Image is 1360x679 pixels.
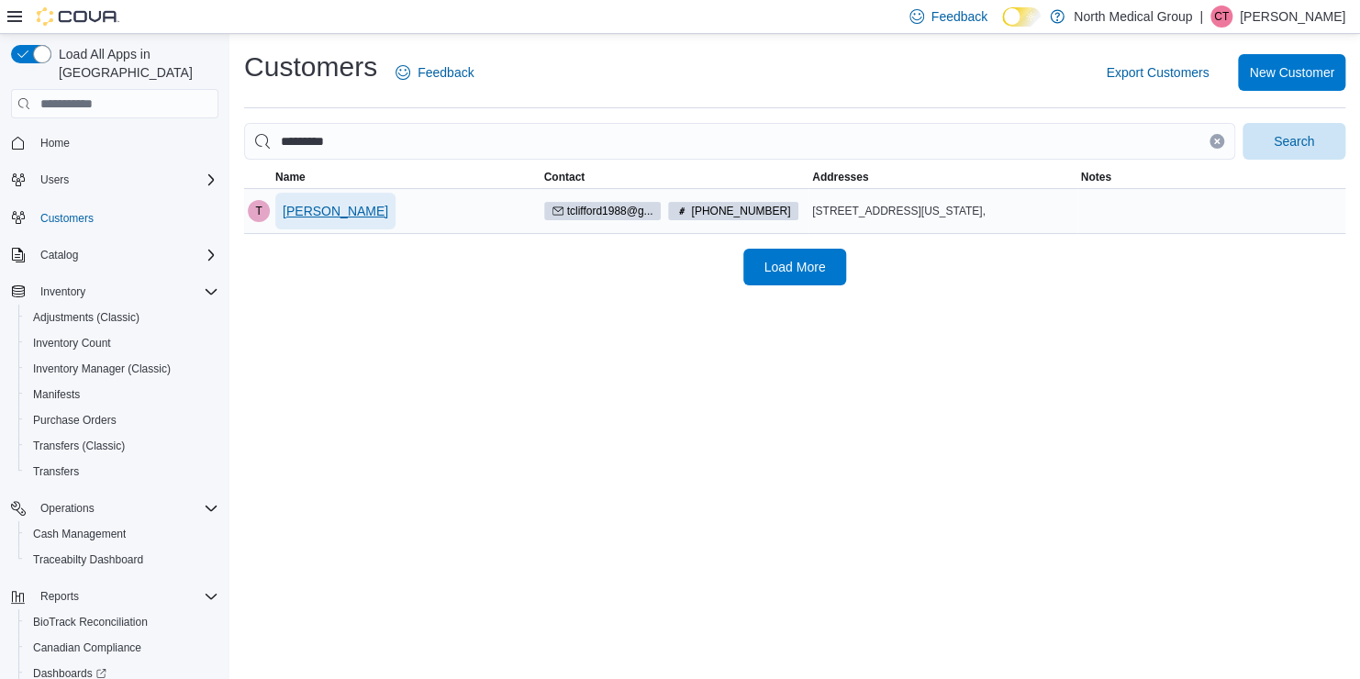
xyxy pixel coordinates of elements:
span: Canadian Compliance [33,640,141,655]
a: Manifests [26,384,87,406]
button: Operations [33,497,102,519]
a: Transfers (Classic) [26,435,132,457]
a: Canadian Compliance [26,637,149,659]
button: Operations [4,495,226,521]
button: Catalog [33,244,85,266]
span: Transfers [33,464,79,479]
button: Catalog [4,242,226,268]
span: tclifford1988@g... [567,203,653,219]
button: Load More [743,249,846,285]
span: Customers [40,211,94,226]
span: Catalog [33,244,218,266]
button: New Customer [1238,54,1345,91]
span: Cash Management [26,523,218,545]
span: Canadian Compliance [26,637,218,659]
span: tclifford1988@g... [544,202,662,220]
button: [PERSON_NAME] [275,193,396,229]
button: Reports [33,585,86,607]
span: [PHONE_NUMBER] [691,203,790,219]
button: Purchase Orders [18,407,226,433]
button: Users [33,169,76,191]
a: Customers [33,207,101,229]
button: Traceabilty Dashboard [18,547,226,573]
span: CT [1214,6,1229,28]
span: Export Customers [1106,63,1209,82]
button: Customers [4,204,226,230]
span: Inventory [40,284,85,299]
button: Inventory Manager (Classic) [18,356,226,382]
span: Operations [40,501,95,516]
button: Canadian Compliance [18,635,226,661]
span: Traceabilty Dashboard [26,549,218,571]
button: Inventory [4,279,226,305]
span: Search [1274,132,1314,150]
button: Transfers [18,459,226,484]
span: Customers [33,206,218,228]
button: Transfers (Classic) [18,433,226,459]
button: Reports [4,584,226,609]
span: Dark Mode [1002,27,1003,28]
span: Inventory Count [26,332,218,354]
p: | [1199,6,1203,28]
a: Home [33,132,77,154]
button: Export Customers [1098,54,1216,91]
input: Dark Mode [1002,7,1041,27]
span: Reports [40,589,79,604]
button: Manifests [18,382,226,407]
button: BioTrack Reconciliation [18,609,226,635]
button: Clear input [1210,134,1224,149]
p: North Medical Group [1074,6,1192,28]
span: Contact [544,170,585,184]
a: BioTrack Reconciliation [26,611,155,633]
span: Transfers [26,461,218,483]
span: Adjustments (Classic) [33,310,139,325]
button: Inventory [33,281,93,303]
span: New Customer [1249,63,1334,82]
span: Inventory [33,281,218,303]
a: Adjustments (Classic) [26,306,147,328]
span: Name [275,170,306,184]
span: Addresses [812,170,868,184]
a: Traceabilty Dashboard [26,549,150,571]
span: Operations [33,497,218,519]
span: Cash Management [33,527,126,541]
span: BioTrack Reconciliation [26,611,218,633]
span: Inventory Manager (Classic) [33,362,171,376]
span: Manifests [26,384,218,406]
span: Home [40,136,70,150]
a: Inventory Manager (Classic) [26,358,178,380]
button: Users [4,167,226,193]
button: Inventory Count [18,330,226,356]
a: Purchase Orders [26,409,124,431]
span: [PERSON_NAME] [283,202,388,220]
span: Inventory Manager (Classic) [26,358,218,380]
a: Transfers [26,461,86,483]
span: Purchase Orders [26,409,218,431]
span: Catalog [40,248,78,262]
span: Load More [764,258,826,276]
button: Adjustments (Classic) [18,305,226,330]
span: Feedback [931,7,987,26]
button: Cash Management [18,521,226,547]
span: Transfers (Classic) [26,435,218,457]
div: [STREET_ADDRESS][US_STATE], [812,204,1074,218]
span: Feedback [418,63,474,82]
div: Ciati Taylor [1210,6,1232,28]
div: Tina [248,200,270,222]
h1: Customers [244,49,377,85]
button: Search [1243,123,1345,160]
a: Feedback [388,54,481,91]
span: Traceabilty Dashboard [33,552,143,567]
a: Inventory Count [26,332,118,354]
span: Users [40,173,69,187]
span: T [255,200,262,222]
span: Purchase Orders [33,413,117,428]
span: Transfers (Classic) [33,439,125,453]
span: Notes [1081,170,1111,184]
span: Load All Apps in [GEOGRAPHIC_DATA] [51,45,218,82]
span: (573) 327-0711 [668,202,798,220]
span: Reports [33,585,218,607]
span: BioTrack Reconciliation [33,615,148,629]
span: Home [33,131,218,154]
span: Users [33,169,218,191]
